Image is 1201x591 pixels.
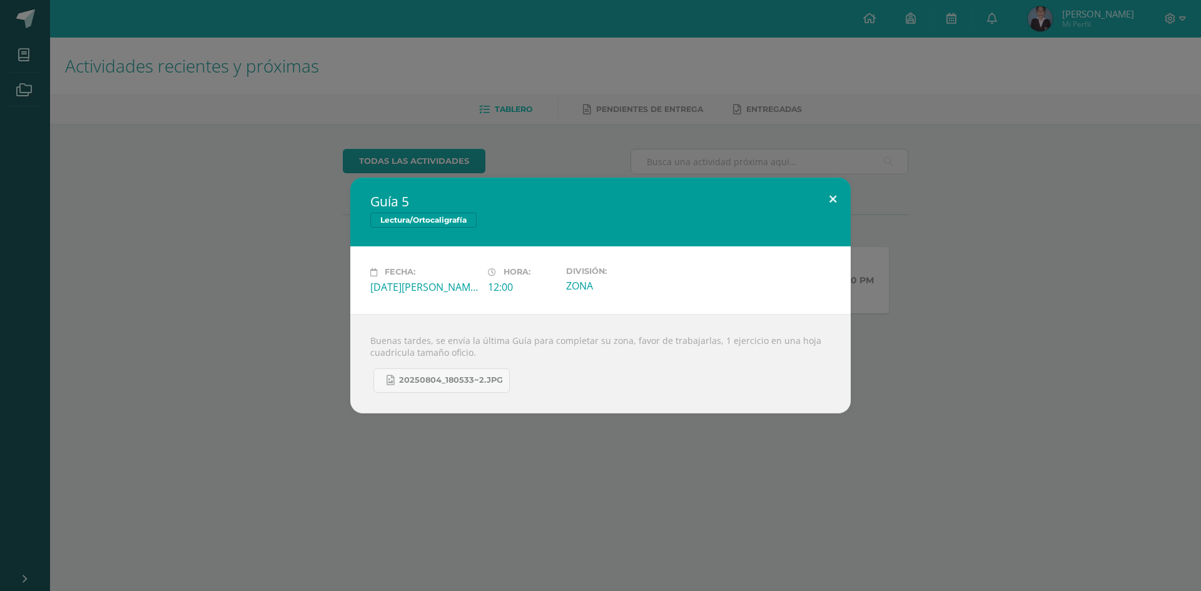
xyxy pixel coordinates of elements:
button: Close (Esc) [815,178,851,220]
h2: Guía 5 [370,193,831,210]
span: Hora: [504,268,530,277]
label: División: [566,266,674,276]
span: Fecha: [385,268,415,277]
div: ZONA [566,279,674,293]
div: 12:00 [488,280,556,294]
a: 20250804_180533~2.jpg [373,368,510,393]
span: 20250804_180533~2.jpg [399,375,503,385]
div: [DATE][PERSON_NAME] [370,280,478,294]
span: Lectura/Ortocaligrafía [370,213,477,228]
div: Buenas tardes, se envía la última Guía para completar su zona, favor de trabajarlas, 1 ejercicio ... [350,314,851,413]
